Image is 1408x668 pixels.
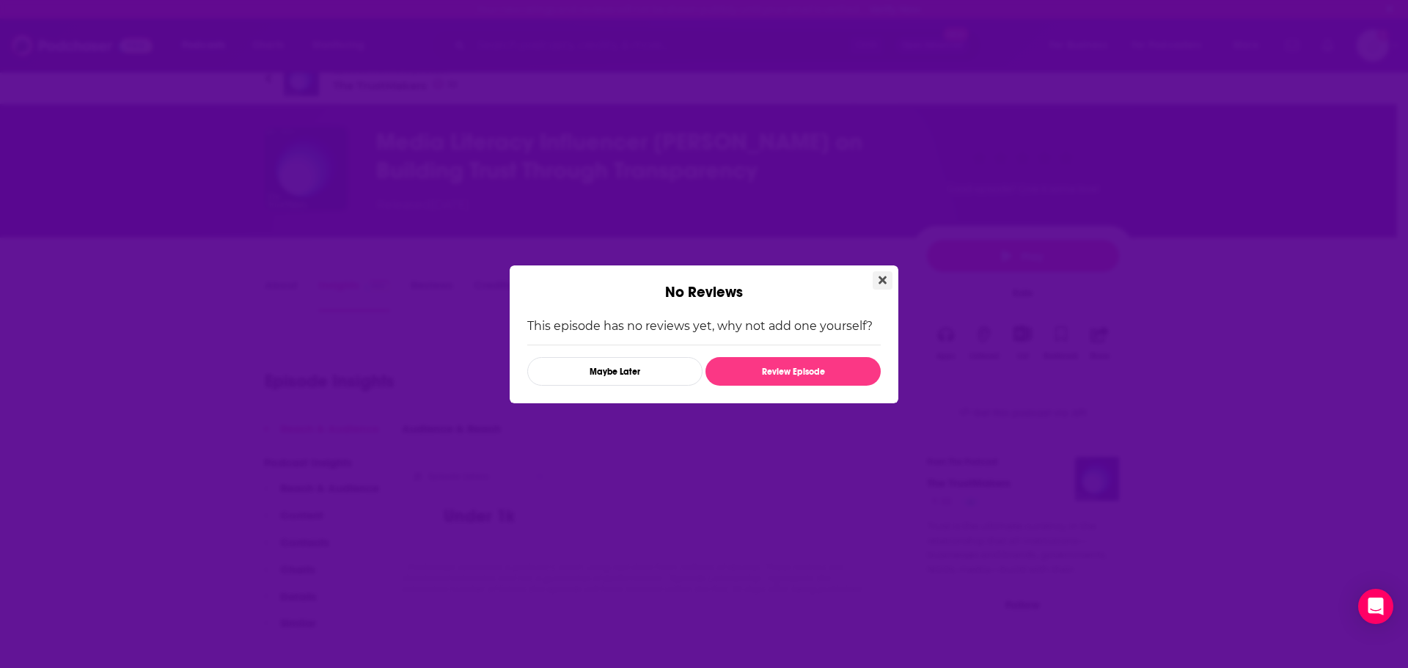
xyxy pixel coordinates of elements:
[510,265,898,301] div: No Reviews
[873,271,892,290] button: Close
[527,357,703,386] button: Maybe Later
[705,357,881,386] button: Review Episode
[527,319,881,333] p: This episode has no reviews yet, why not add one yourself?
[1358,589,1393,624] div: Open Intercom Messenger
